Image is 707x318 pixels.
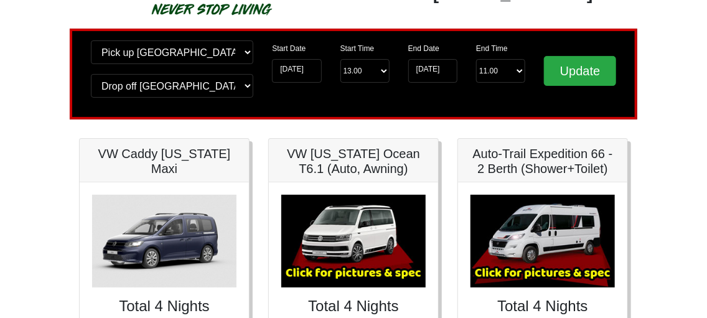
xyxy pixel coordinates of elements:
img: VW Caddy California Maxi [92,195,236,288]
h5: VW [US_STATE] Ocean T6.1 (Auto, Awning) [281,146,426,176]
label: End Time [476,43,508,54]
label: Start Date [272,43,306,54]
img: Auto-Trail Expedition 66 - 2 Berth (Shower+Toilet) [471,195,615,288]
input: Return Date [408,59,457,83]
label: End Date [408,43,439,54]
label: Start Time [340,43,375,54]
img: VW California Ocean T6.1 (Auto, Awning) [281,195,426,288]
input: Update [544,56,616,86]
h5: VW Caddy [US_STATE] Maxi [92,146,236,176]
input: Start Date [272,59,321,83]
h5: Auto-Trail Expedition 66 - 2 Berth (Shower+Toilet) [471,146,615,176]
